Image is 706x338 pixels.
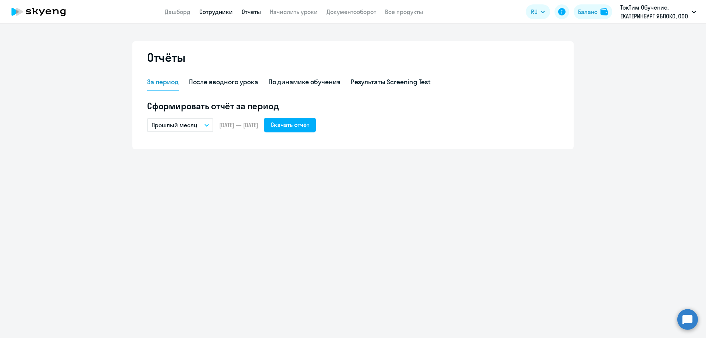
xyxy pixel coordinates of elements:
button: ТэкТим Обучение, ЕКАТЕРИНБУРГ ЯБЛОКО, ООО [617,3,700,21]
span: RU [531,7,538,16]
button: Балансbalance [574,4,612,19]
h2: Отчёты [147,50,185,65]
button: Прошлый месяц [147,118,213,132]
p: Прошлый месяц [151,121,197,129]
div: Баланс [578,7,598,16]
a: Начислить уроки [270,8,318,15]
a: Все продукты [385,8,423,15]
button: Скачать отчёт [264,118,316,132]
div: За период [147,77,179,87]
a: Отчеты [242,8,261,15]
p: ТэкТим Обучение, ЕКАТЕРИНБУРГ ЯБЛОКО, ООО [620,3,689,21]
div: Результаты Screening Test [351,77,431,87]
h5: Сформировать отчёт за период [147,100,559,112]
div: После вводного урока [189,77,258,87]
div: Скачать отчёт [271,120,309,129]
a: Сотрудники [199,8,233,15]
span: [DATE] — [DATE] [219,121,258,129]
button: RU [526,4,550,19]
div: По динамике обучения [268,77,340,87]
a: Документооборот [327,8,376,15]
a: Дашборд [165,8,190,15]
img: balance [600,8,608,15]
